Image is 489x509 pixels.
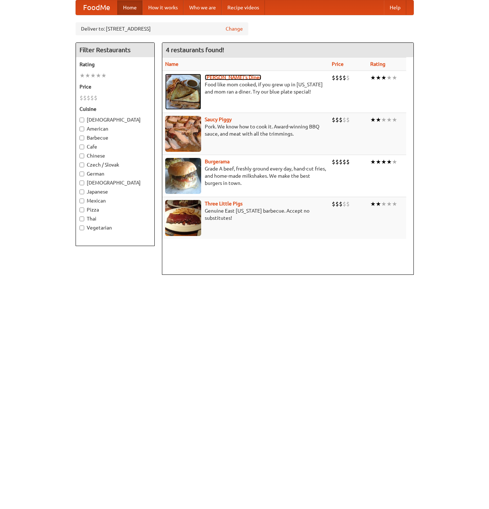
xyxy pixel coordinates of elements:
[166,46,224,53] ng-pluralize: 4 restaurants found!
[165,165,326,187] p: Grade A beef, freshly ground every day, hand-cut fries, and home-made milkshakes. We make the bes...
[370,158,376,166] li: ★
[80,197,151,204] label: Mexican
[83,94,87,102] li: $
[96,72,101,79] li: ★
[80,226,84,230] input: Vegetarian
[80,172,84,176] input: German
[165,74,201,110] img: sallys.jpg
[376,158,381,166] li: ★
[80,145,84,149] input: Cafe
[80,179,151,186] label: [DEMOGRAPHIC_DATA]
[339,74,343,82] li: $
[80,61,151,68] h5: Rating
[80,125,151,132] label: American
[392,158,397,166] li: ★
[165,200,201,236] img: littlepigs.jpg
[80,134,151,141] label: Barbecue
[346,116,350,124] li: $
[392,116,397,124] li: ★
[80,217,84,221] input: Thai
[332,116,335,124] li: $
[80,199,84,203] input: Mexican
[205,117,232,122] a: Saucy Piggy
[343,74,346,82] li: $
[392,74,397,82] li: ★
[226,25,243,32] a: Change
[335,200,339,208] li: $
[80,215,151,222] label: Thai
[343,158,346,166] li: $
[386,116,392,124] li: ★
[384,0,406,15] a: Help
[80,136,84,140] input: Barbecue
[381,74,386,82] li: ★
[386,200,392,208] li: ★
[80,143,151,150] label: Cafe
[80,105,151,113] h5: Cuisine
[339,158,343,166] li: $
[376,200,381,208] li: ★
[381,116,386,124] li: ★
[205,159,230,164] a: Burgerama
[80,190,84,194] input: Japanese
[339,116,343,124] li: $
[386,158,392,166] li: ★
[346,74,350,82] li: $
[339,200,343,208] li: $
[101,72,107,79] li: ★
[165,123,326,137] p: Pork. We know how to cook it. Award-winning BBQ sauce, and meat with all the trimmings.
[80,224,151,231] label: Vegetarian
[117,0,142,15] a: Home
[392,200,397,208] li: ★
[76,43,154,57] h4: Filter Restaurants
[80,208,84,212] input: Pizza
[376,74,381,82] li: ★
[381,158,386,166] li: ★
[222,0,265,15] a: Recipe videos
[332,74,335,82] li: $
[165,81,326,95] p: Food like mom cooked, if you grew up in [US_STATE] and mom ran a diner. Try our blue plate special!
[80,188,151,195] label: Japanese
[184,0,222,15] a: Who we are
[335,158,339,166] li: $
[346,200,350,208] li: $
[343,200,346,208] li: $
[370,74,376,82] li: ★
[205,201,243,206] a: Three Little Pigs
[94,94,98,102] li: $
[332,200,335,208] li: $
[370,61,385,67] a: Rating
[80,83,151,90] h5: Price
[346,158,350,166] li: $
[165,61,178,67] a: Name
[80,163,84,167] input: Czech / Slovak
[165,116,201,152] img: saucy.jpg
[85,72,90,79] li: ★
[80,118,84,122] input: [DEMOGRAPHIC_DATA]
[90,72,96,79] li: ★
[332,61,344,67] a: Price
[76,22,248,35] div: Deliver to: [STREET_ADDRESS]
[80,154,84,158] input: Chinese
[370,116,376,124] li: ★
[80,181,84,185] input: [DEMOGRAPHIC_DATA]
[142,0,184,15] a: How it works
[80,206,151,213] label: Pizza
[205,74,261,80] a: [PERSON_NAME]'s Diner
[165,207,326,222] p: Genuine East [US_STATE] barbecue. Accept no substitutes!
[381,200,386,208] li: ★
[343,116,346,124] li: $
[80,127,84,131] input: American
[386,74,392,82] li: ★
[332,158,335,166] li: $
[335,74,339,82] li: $
[80,161,151,168] label: Czech / Slovak
[87,94,90,102] li: $
[80,116,151,123] label: [DEMOGRAPHIC_DATA]
[80,94,83,102] li: $
[80,72,85,79] li: ★
[165,158,201,194] img: burgerama.jpg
